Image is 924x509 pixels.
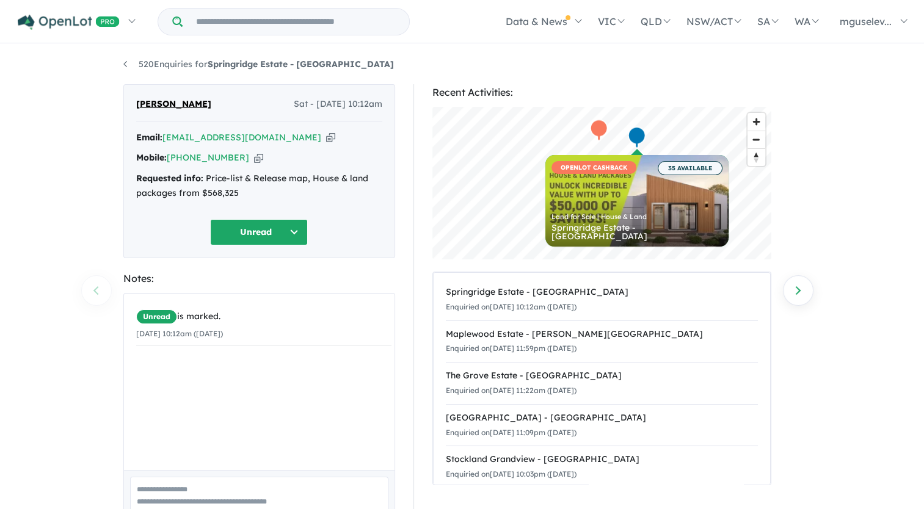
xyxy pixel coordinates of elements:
[136,173,203,184] strong: Requested info:
[748,148,765,166] button: Reset bearing to north
[326,131,335,144] button: Copy
[123,270,395,287] div: Notes:
[446,302,577,311] small: Enquiried on [DATE] 10:12am ([DATE])
[446,386,577,395] small: Enquiried on [DATE] 11:22am ([DATE])
[551,161,636,174] span: OPENLOT CASHBACK
[167,152,249,163] a: [PHONE_NUMBER]
[589,119,608,142] div: Map marker
[446,327,758,342] div: Maplewood Estate - [PERSON_NAME][GEOGRAPHIC_DATA]
[210,219,308,245] button: Unread
[123,59,394,70] a: 520Enquiries forSpringridge Estate - [GEOGRAPHIC_DATA]
[446,369,758,383] div: The Grove Estate - [GEOGRAPHIC_DATA]
[136,329,223,338] small: [DATE] 10:12am ([DATE])
[446,452,758,467] div: Stockland Grandview - [GEOGRAPHIC_DATA]
[123,57,801,72] nav: breadcrumb
[748,113,765,131] button: Zoom in
[208,59,394,70] strong: Springridge Estate - [GEOGRAPHIC_DATA]
[446,428,577,437] small: Enquiried on [DATE] 11:09pm ([DATE])
[545,155,729,247] a: OPENLOT CASHBACK 35 AVAILABLE Land for Sale | House & Land Springridge Estate - [GEOGRAPHIC_DATA]
[446,446,758,488] a: Stockland Grandview - [GEOGRAPHIC_DATA]Enquiried on[DATE] 10:03pm ([DATE])
[185,9,407,35] input: Try estate name, suburb, builder or developer
[446,411,758,425] div: [GEOGRAPHIC_DATA] - [GEOGRAPHIC_DATA]
[748,131,765,148] button: Zoom out
[446,344,577,353] small: Enquiried on [DATE] 11:59pm ([DATE])
[551,214,722,220] div: Land for Sale | House & Land
[627,126,646,149] div: Map marker
[446,285,758,300] div: Springridge Estate - [GEOGRAPHIC_DATA]
[446,469,577,478] small: Enquiried on [DATE] 10:03pm ([DATE])
[254,151,263,164] button: Copy
[18,15,120,30] img: Openlot PRO Logo White
[446,320,758,363] a: Maplewood Estate - [PERSON_NAME][GEOGRAPHIC_DATA]Enquiried on[DATE] 11:59pm ([DATE])
[294,97,382,112] span: Sat - [DATE] 10:12am
[840,15,892,27] span: mguselev...
[446,362,758,405] a: The Grove Estate - [GEOGRAPHIC_DATA]Enquiried on[DATE] 11:22am ([DATE])
[551,223,722,240] div: Springridge Estate - [GEOGRAPHIC_DATA]
[446,279,758,321] a: Springridge Estate - [GEOGRAPHIC_DATA]Enquiried on[DATE] 10:12am ([DATE])
[136,152,167,163] strong: Mobile:
[136,309,391,324] div: is marked.
[136,132,162,143] strong: Email:
[136,97,211,112] span: [PERSON_NAME]
[136,309,177,324] span: Unread
[748,149,765,166] span: Reset bearing to north
[432,84,771,101] div: Recent Activities:
[658,161,722,175] span: 35 AVAILABLE
[446,404,758,447] a: [GEOGRAPHIC_DATA] - [GEOGRAPHIC_DATA]Enquiried on[DATE] 11:09pm ([DATE])
[136,171,382,201] div: Price-list & Release map, House & land packages from $568,325
[162,132,321,143] a: [EMAIL_ADDRESS][DOMAIN_NAME]
[432,107,771,259] canvas: Map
